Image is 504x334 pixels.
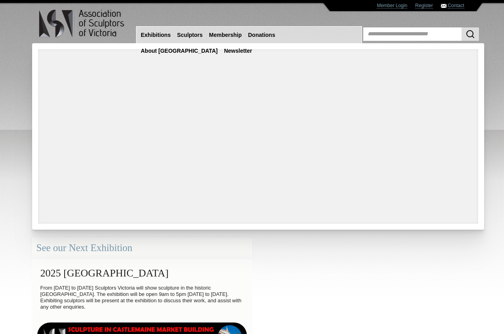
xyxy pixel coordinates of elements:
[174,28,206,42] a: Sculptors
[245,28,278,42] a: Donations
[377,3,407,9] a: Member Login
[138,28,174,42] a: Exhibitions
[32,238,252,259] div: See our Next Exhibition
[221,44,255,58] a: Newsletter
[36,283,248,312] p: From [DATE] to [DATE] Sculptors Victoria will show sculpture in the historic [GEOGRAPHIC_DATA]. T...
[206,28,245,42] a: Membership
[138,44,221,58] a: About [GEOGRAPHIC_DATA]
[466,29,475,39] img: Search
[36,263,248,283] h2: 2025 [GEOGRAPHIC_DATA]
[415,3,433,9] a: Register
[38,8,126,39] img: logo.png
[441,4,447,8] img: Contact ASV
[448,3,464,9] a: Contact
